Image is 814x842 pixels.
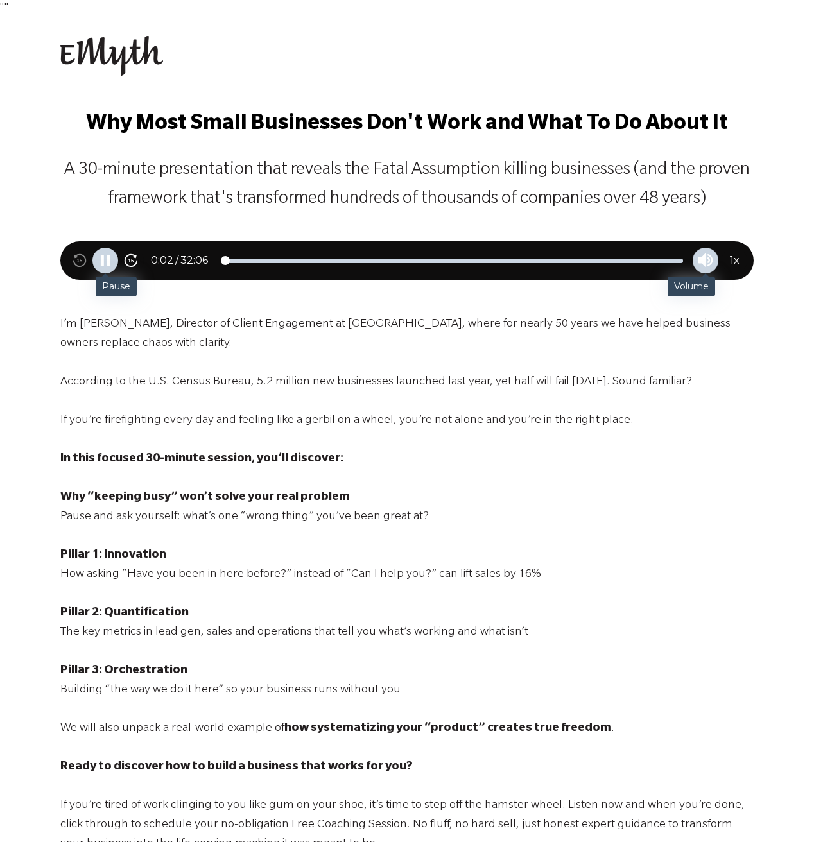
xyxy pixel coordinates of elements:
span: 0 : 02 32 : 06 [147,253,212,268]
div: Skip backward 15 seconds [67,248,92,273]
span: how systematizing your “product” creates true freedom [284,723,611,735]
div: Seek bar [221,259,686,263]
div: Volume controls [693,248,718,273]
div: Playback speed [722,248,747,273]
span: Pillar 1: Innovation [60,549,166,562]
span: / [175,253,178,268]
img: EMyth [60,36,163,76]
span: Pillar 3: Orchestration [60,665,187,678]
span: In this focused 30-minute session, you’ll discover: [60,453,343,466]
div: Skip forward 15 seconds [118,248,144,273]
div: Adjust position [225,259,683,263]
span: Ready to discover how to build a business that works for you? [60,761,413,774]
div: Volume [693,248,718,273]
span: 1 x [730,253,740,268]
div: Play audio: Why Small Businesses Don't Work - Paul Bauscher [60,241,754,280]
p: A 30-minute presentation that reveals the Fatal Assumption killing businesses (and the proven fra... [60,157,754,214]
span: Why Most Small Businesses Don't Work and What To Do About It [86,114,728,137]
div: Pause [92,248,118,273]
div: Volume [668,277,715,296]
span: Pillar 2: Quantification [60,607,189,620]
iframe: Chat Widget [750,780,814,842]
span: Why “keeping busy” won’t solve your real problem [60,492,350,504]
div: Pause [96,277,137,296]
